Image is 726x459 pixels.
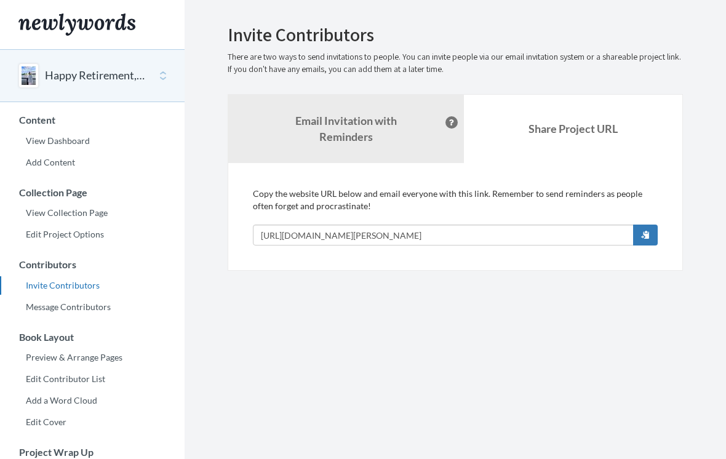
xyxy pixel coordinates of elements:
h3: Collection Page [1,187,185,198]
h3: Content [1,114,185,126]
p: There are two ways to send invitations to people. You can invite people via our email invitation ... [228,51,683,76]
button: Happy Retirement, [PERSON_NAME]! [45,68,145,84]
img: Newlywords logo [18,14,135,36]
div: Copy the website URL below and email everyone with this link. Remember to send reminders as peopl... [253,188,658,245]
iframe: Opens a widget where you can chat to one of our agents [630,422,714,453]
strong: Email Invitation with Reminders [295,114,397,143]
h2: Invite Contributors [228,25,683,45]
h3: Book Layout [1,332,185,343]
h3: Contributors [1,259,185,270]
b: Share Project URL [529,122,618,135]
h3: Project Wrap Up [1,447,185,458]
